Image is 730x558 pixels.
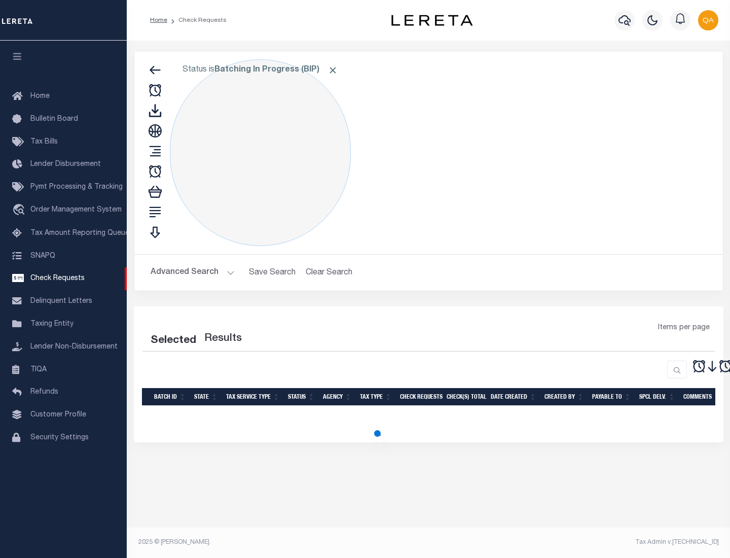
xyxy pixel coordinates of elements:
[302,263,357,283] button: Clear Search
[30,411,86,419] span: Customer Profile
[356,388,396,406] th: Tax Type
[30,275,85,282] span: Check Requests
[30,321,74,328] span: Taxing Entity
[243,263,302,283] button: Save Search
[30,184,123,191] span: Pymt Processing & Tracking
[30,116,78,123] span: Bulletin Board
[391,15,472,26] img: logo-dark.svg
[151,263,235,283] button: Advanced Search
[151,333,196,349] div: Selected
[190,388,222,406] th: State
[30,389,58,396] span: Refunds
[30,206,122,214] span: Order Management System
[443,388,487,406] th: Check(s) Total
[319,388,356,406] th: Agency
[204,331,242,347] label: Results
[170,59,351,246] div: Click to Edit
[540,388,588,406] th: Created By
[396,388,443,406] th: Check Requests
[327,65,338,76] span: Click to Remove
[30,230,129,237] span: Tax Amount Reporting Queue
[30,434,89,441] span: Security Settings
[131,538,429,547] div: 2025 © [PERSON_NAME].
[30,93,50,100] span: Home
[658,323,710,334] span: Items per page
[635,388,679,406] th: Spcl Delv.
[214,66,338,74] b: Batching In Progress (BIP)
[487,388,540,406] th: Date Created
[30,161,101,168] span: Lender Disbursement
[30,252,55,259] span: SNAPQ
[12,204,28,217] i: travel_explore
[222,388,284,406] th: Tax Service Type
[150,17,167,23] a: Home
[167,16,227,25] li: Check Requests
[284,388,319,406] th: Status
[150,388,190,406] th: Batch Id
[30,366,47,373] span: TIQA
[30,343,118,351] span: Lender Non-Disbursement
[679,388,725,406] th: Comments
[698,10,718,30] img: svg+xml;base64,PHN2ZyB4bWxucz0iaHR0cDovL3d3dy53My5vcmcvMjAwMC9zdmciIHBvaW50ZXItZXZlbnRzPSJub25lIi...
[30,138,58,146] span: Tax Bills
[30,298,92,305] span: Delinquent Letters
[436,538,719,547] div: Tax Admin v.[TECHNICAL_ID]
[588,388,635,406] th: Payable To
